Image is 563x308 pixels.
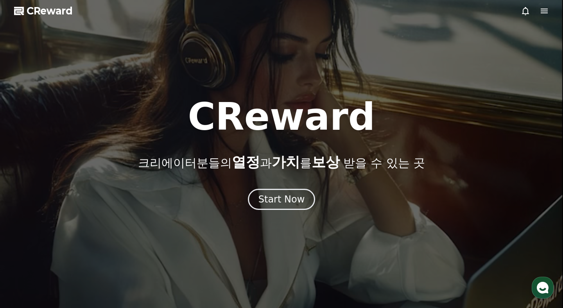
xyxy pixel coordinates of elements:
span: 보상 [312,154,340,170]
span: 가치 [272,154,300,170]
a: Start Now [248,197,316,204]
h1: CReward [188,98,375,136]
span: CReward [27,5,73,17]
span: 열정 [232,154,260,170]
div: Start Now [258,193,305,206]
p: 크리에이터분들의 과 를 받을 수 있는 곳 [138,154,425,170]
a: CReward [14,5,73,17]
button: Start Now [248,189,316,210]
